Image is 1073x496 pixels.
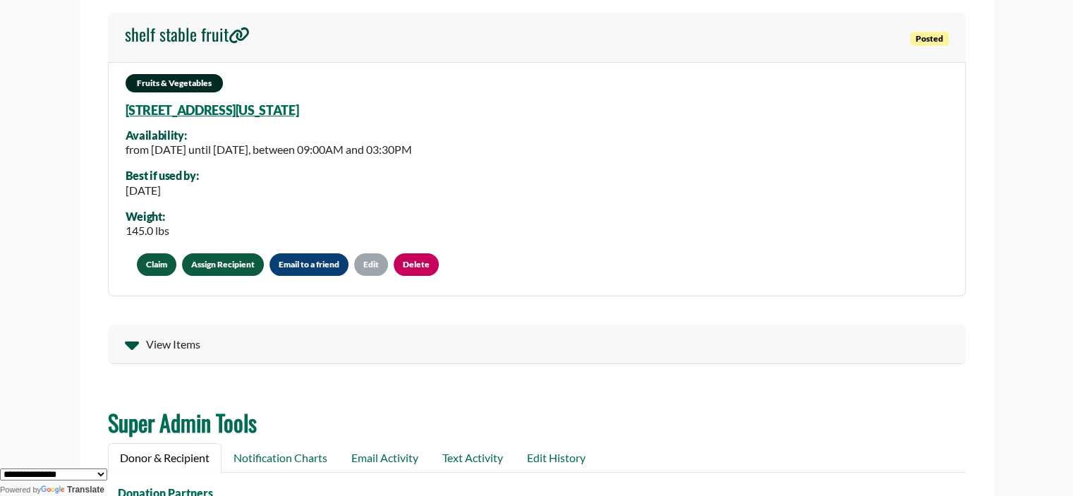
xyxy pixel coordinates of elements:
a: shelf stable fruit [125,24,250,51]
h4: shelf stable fruit [125,24,250,44]
a: Translate [41,485,104,495]
a: Donor & Recipient [108,443,222,473]
div: 145.0 lbs [126,222,169,239]
span: View Items [146,336,200,353]
button: Email to a friend [269,253,348,276]
a: Assign Recipient [182,253,264,276]
div: Best if used by: [126,169,199,182]
button: Claim [137,253,176,276]
img: Google Translate [41,485,67,495]
div: Weight: [126,210,169,223]
div: [DATE] [126,182,199,199]
div: Availability: [126,129,412,142]
span: Fruits & Vegetables [126,74,223,92]
a: Delete [394,253,439,276]
div: from [DATE] until [DATE], between 09:00AM and 03:30PM [126,141,412,158]
a: [STREET_ADDRESS][US_STATE] [126,102,299,118]
span: Posted [910,32,949,46]
a: Edit [354,253,388,276]
a: Edit History [515,443,598,473]
a: Text Activity [430,443,515,473]
a: Notification Charts [222,443,339,473]
a: Email Activity [339,443,430,473]
h2: Super Admin Tools [108,409,966,436]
